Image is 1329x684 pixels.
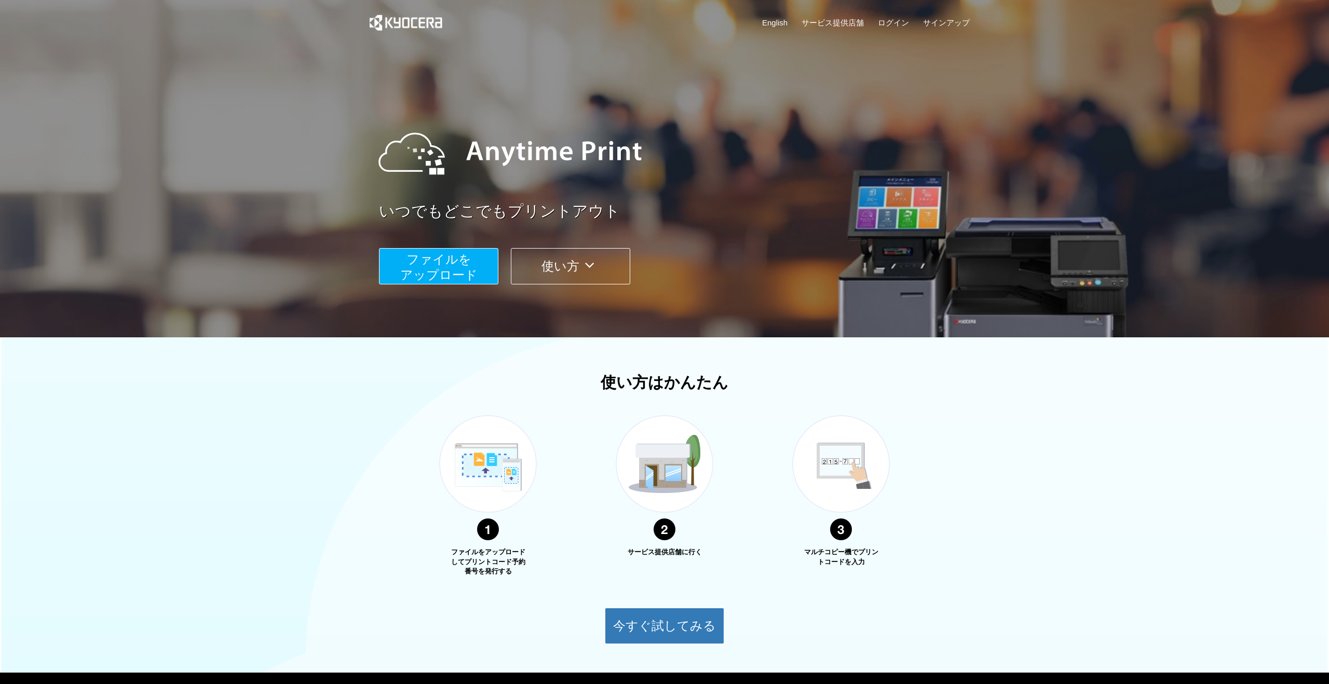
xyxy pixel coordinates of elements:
[802,17,864,28] a: サービス提供店舗
[511,248,630,284] button: 使い方
[379,248,498,284] button: ファイルを​​アップロード
[400,252,478,282] span: ファイルを ​​アップロード
[878,17,909,28] a: ログイン
[923,17,970,28] a: サインアップ
[762,17,788,28] a: English
[605,608,724,644] button: 今すぐ試してみる
[449,548,527,577] p: ファイルをアップロードしてプリントコード予約番号を発行する
[379,200,976,223] a: いつでもどこでもプリントアウト
[626,548,703,557] p: サービス提供店舗に行く
[802,548,880,567] p: マルチコピー機でプリントコードを入力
